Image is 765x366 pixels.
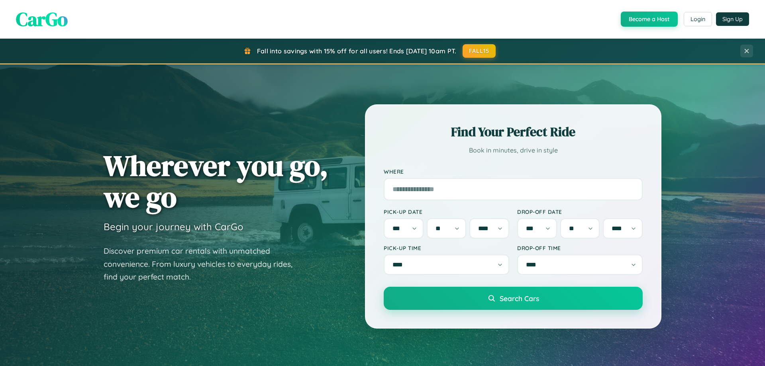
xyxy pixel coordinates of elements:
label: Drop-off Time [517,245,643,251]
p: Book in minutes, drive in style [384,145,643,156]
label: Pick-up Time [384,245,509,251]
span: Search Cars [500,294,539,303]
span: Fall into savings with 15% off for all users! Ends [DATE] 10am PT. [257,47,457,55]
button: Become a Host [621,12,678,27]
h2: Find Your Perfect Ride [384,123,643,141]
label: Drop-off Date [517,208,643,215]
button: FALL15 [463,44,496,58]
button: Sign Up [716,12,749,26]
span: CarGo [16,6,68,32]
p: Discover premium car rentals with unmatched convenience. From luxury vehicles to everyday rides, ... [104,245,303,284]
h3: Begin your journey with CarGo [104,221,243,233]
button: Search Cars [384,287,643,310]
button: Login [684,12,712,26]
label: Pick-up Date [384,208,509,215]
h1: Wherever you go, we go [104,150,328,213]
label: Where [384,168,643,175]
